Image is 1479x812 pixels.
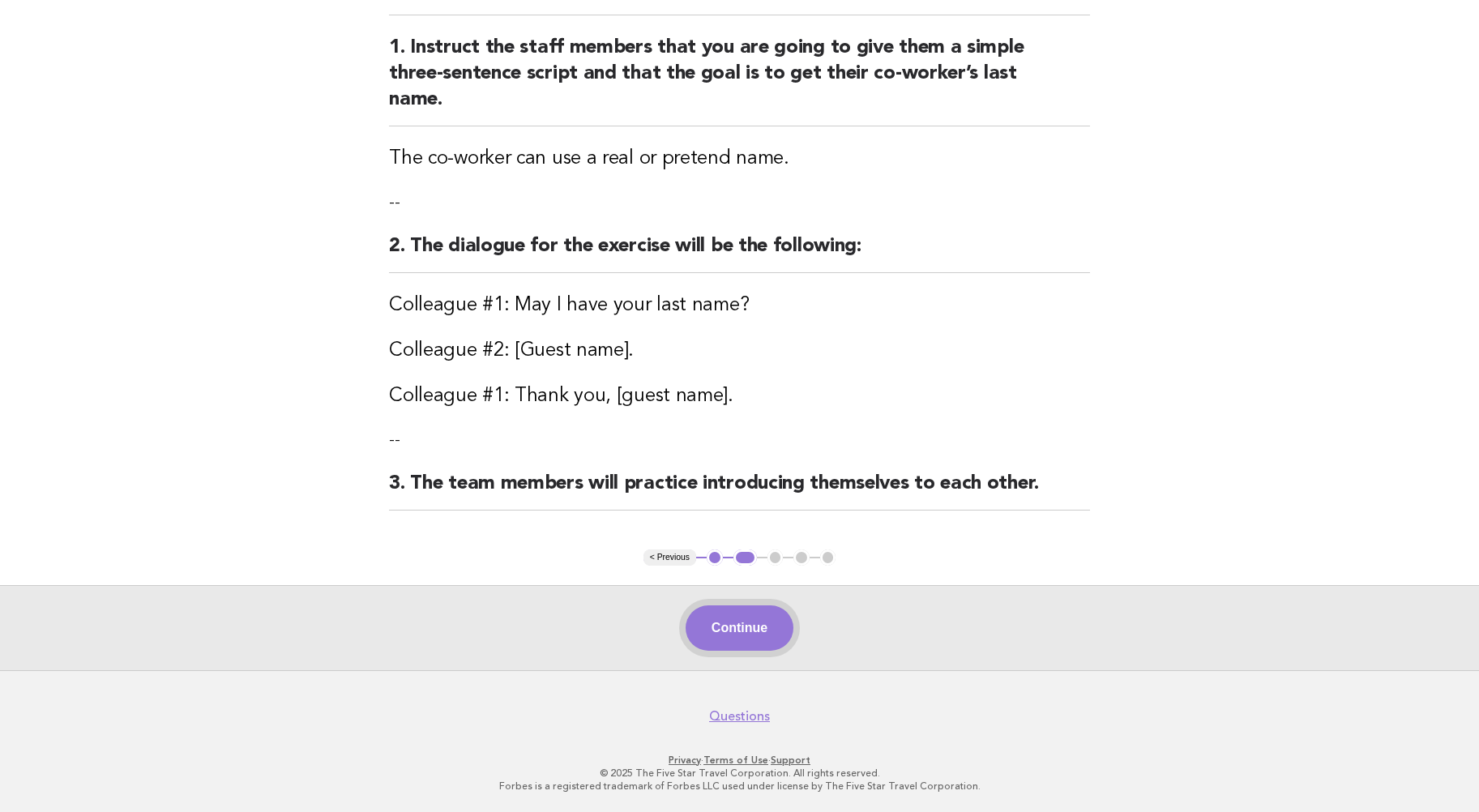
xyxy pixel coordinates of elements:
h3: Colleague #1: Thank you, [guest name]. [389,383,1090,409]
h3: Colleague #1: May I have your last name? [389,293,1090,318]
button: < Previous [643,549,696,566]
h2: 2. The dialogue for the exercise will be the following: [389,233,1090,273]
p: Forbes is a registered trademark of Forbes LLC used under license by The Five Star Travel Corpora... [244,780,1236,793]
a: Privacy [669,754,701,766]
p: · · [244,754,1236,767]
a: Support [771,754,810,766]
a: Questions [709,708,770,724]
h3: The co-worker can use a real or pretend name. [389,146,1090,172]
h2: 3. The team members will practice introducing themselves to each other. [389,471,1090,511]
h3: Colleague #2: [Guest name]. [389,338,1090,364]
button: 1 [707,549,723,566]
button: 2 [733,549,757,566]
p: -- [389,429,1090,451]
button: Continue [686,605,793,651]
p: © 2025 The Five Star Travel Corporation. All rights reserved. [244,767,1236,780]
h2: 1. Instruct the staff members that you are going to give them a simple three-sentence script and ... [389,35,1090,126]
a: Terms of Use [703,754,768,766]
p: -- [389,191,1090,214]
